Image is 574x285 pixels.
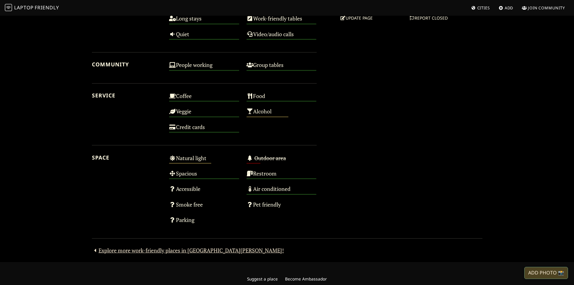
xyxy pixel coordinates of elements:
[477,5,490,11] span: Cities
[528,5,565,11] span: Join Community
[524,267,568,279] a: Add Photo 📸
[407,13,451,23] a: Report closed
[165,14,243,29] div: Long stays
[165,106,243,122] div: Veggie
[165,200,243,215] div: Smoke free
[165,215,243,230] div: Parking
[92,61,162,68] h2: Community
[469,2,492,13] a: Cities
[35,4,59,11] span: Friendly
[247,276,278,282] a: Suggest a place
[165,169,243,184] div: Spacious
[5,3,59,13] a: LaptopFriendly LaptopFriendly
[254,154,286,162] s: Outdoor area
[243,106,320,122] div: Alcohol
[165,122,243,138] div: Credit cards
[496,2,516,13] a: Add
[243,184,320,199] div: Air conditioned
[165,29,243,45] div: Quiet
[519,2,567,13] a: Join Community
[337,13,375,23] a: Update page
[243,60,320,75] div: Group tables
[243,91,320,106] div: Food
[165,60,243,75] div: People working
[14,4,34,11] span: Laptop
[165,91,243,106] div: Coffee
[92,247,284,254] a: Explore more work-friendly places in [GEOGRAPHIC_DATA][PERSON_NAME]!
[5,4,12,11] img: LaptopFriendly
[243,200,320,215] div: Pet friendly
[285,276,327,282] a: Become Ambassador
[243,14,320,29] div: Work-friendly tables
[165,153,243,169] div: Natural light
[92,92,162,99] h2: Service
[505,5,513,11] span: Add
[243,29,320,45] div: Video/audio calls
[165,184,243,199] div: Accessible
[243,169,320,184] div: Restroom
[92,154,162,161] h2: Space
